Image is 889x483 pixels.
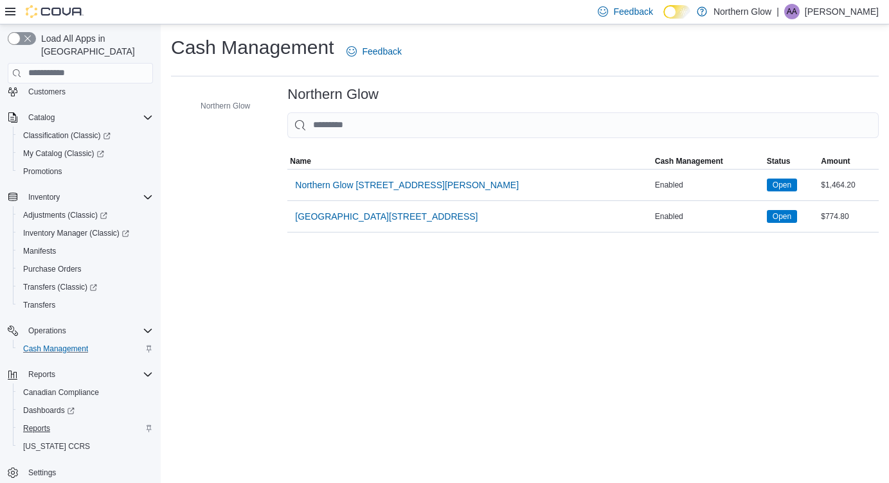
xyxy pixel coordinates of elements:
[3,188,158,206] button: Inventory
[171,35,334,60] h1: Cash Management
[18,403,153,418] span: Dashboards
[18,421,153,436] span: Reports
[23,344,88,354] span: Cash Management
[295,210,478,223] span: [GEOGRAPHIC_DATA][STREET_ADDRESS]
[23,110,60,125] button: Catalog
[36,32,153,58] span: Load All Apps in [GEOGRAPHIC_DATA]
[23,367,153,382] span: Reports
[23,300,55,310] span: Transfers
[18,164,153,179] span: Promotions
[28,468,56,478] span: Settings
[663,5,690,19] input: Dark Mode
[18,207,112,223] a: Adjustments (Classic)
[18,297,153,313] span: Transfers
[23,84,71,100] a: Customers
[18,385,153,400] span: Canadian Compliance
[295,179,519,191] span: Northern Glow [STREET_ADDRESS][PERSON_NAME]
[767,179,797,191] span: Open
[13,145,158,162] a: My Catalog (Classic)
[18,164,67,179] a: Promotions
[18,261,153,277] span: Purchase Orders
[18,128,116,143] a: Classification (Classic)
[23,110,153,125] span: Catalog
[13,242,158,260] button: Manifests
[18,385,104,400] a: Canadian Compliance
[13,127,158,145] a: Classification (Classic)
[23,130,111,141] span: Classification (Classic)
[777,4,779,19] p: |
[28,326,66,336] span: Operations
[773,179,791,191] span: Open
[784,4,800,19] div: Alison Albert
[23,423,50,434] span: Reports
[818,154,879,169] button: Amount
[287,112,879,138] input: This is a search bar. As you type, the results lower in the page will automatically filter.
[28,192,60,202] span: Inventory
[13,419,158,437] button: Reports
[821,156,850,166] span: Amount
[290,204,483,229] button: [GEOGRAPHIC_DATA][STREET_ADDRESS]
[18,243,153,259] span: Manifests
[3,82,158,101] button: Customers
[764,154,818,169] button: Status
[767,156,791,166] span: Status
[18,341,153,356] span: Cash Management
[13,401,158,419] a: Dashboards
[3,109,158,127] button: Catalog
[23,405,75,416] span: Dashboards
[13,296,158,314] button: Transfers
[23,246,56,256] span: Manifests
[290,172,524,198] button: Northern Glow [STREET_ADDRESS][PERSON_NAME]
[13,278,158,296] a: Transfers (Classic)
[13,437,158,455] button: [US_STATE] CCRS
[655,156,723,166] span: Cash Management
[23,166,62,177] span: Promotions
[18,146,109,161] a: My Catalog (Classic)
[652,177,764,193] div: Enabled
[23,83,153,100] span: Customers
[18,279,153,295] span: Transfers (Classic)
[23,189,65,205] button: Inventory
[18,439,95,454] a: [US_STATE] CCRS
[652,209,764,224] div: Enabled
[13,224,158,242] a: Inventory Manager (Classic)
[287,87,379,102] h3: Northern Glow
[18,225,153,241] span: Inventory Manager (Classic)
[23,210,107,220] span: Adjustments (Classic)
[13,162,158,180] button: Promotions
[3,463,158,482] button: Settings
[23,323,71,338] button: Operations
[13,340,158,358] button: Cash Management
[23,282,97,292] span: Transfers (Classic)
[23,465,61,480] a: Settings
[18,439,153,454] span: Washington CCRS
[183,98,255,114] button: Northern Glow
[805,4,879,19] p: [PERSON_NAME]
[818,177,879,193] div: $1,464.20
[3,365,158,383] button: Reports
[787,4,797,19] span: AA
[714,4,771,19] p: Northern Glow
[18,403,80,418] a: Dashboards
[18,341,93,356] a: Cash Management
[23,367,60,382] button: Reports
[28,369,55,380] span: Reports
[13,383,158,401] button: Canadian Compliance
[818,209,879,224] div: $774.80
[290,156,311,166] span: Name
[201,101,250,111] span: Northern Glow
[652,154,764,169] button: Cash Management
[18,128,153,143] span: Classification (Classic)
[13,206,158,224] a: Adjustments (Classic)
[18,297,60,313] a: Transfers
[13,260,158,278] button: Purchase Orders
[18,243,61,259] a: Manifests
[26,5,84,18] img: Cova
[767,210,797,223] span: Open
[23,264,82,274] span: Purchase Orders
[23,189,153,205] span: Inventory
[18,421,55,436] a: Reports
[28,87,66,97] span: Customers
[773,211,791,222] span: Open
